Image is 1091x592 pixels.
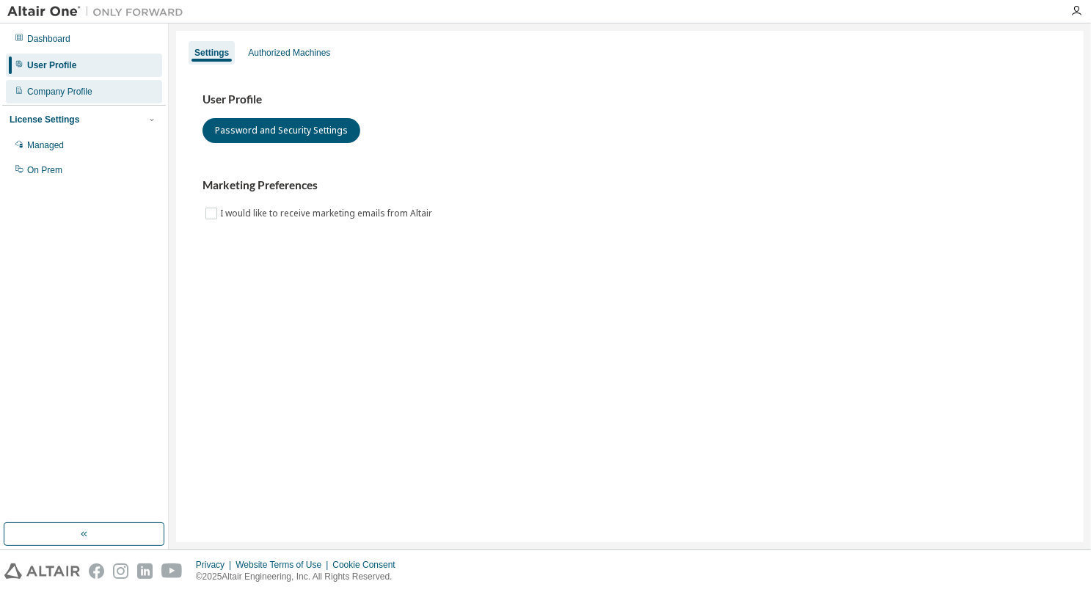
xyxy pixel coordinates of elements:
[202,178,1057,193] h3: Marketing Preferences
[7,4,191,19] img: Altair One
[196,559,236,571] div: Privacy
[202,118,360,143] button: Password and Security Settings
[137,563,153,579] img: linkedin.svg
[10,114,79,125] div: License Settings
[27,164,62,176] div: On Prem
[236,559,332,571] div: Website Terms of Use
[220,205,435,222] label: I would like to receive marketing emails from Altair
[161,563,183,579] img: youtube.svg
[332,559,404,571] div: Cookie Consent
[27,139,64,151] div: Managed
[89,563,104,579] img: facebook.svg
[194,47,229,59] div: Settings
[113,563,128,579] img: instagram.svg
[27,33,70,45] div: Dashboard
[248,47,330,59] div: Authorized Machines
[196,571,404,583] p: © 2025 Altair Engineering, Inc. All Rights Reserved.
[27,86,92,98] div: Company Profile
[27,59,76,71] div: User Profile
[202,92,1057,107] h3: User Profile
[4,563,80,579] img: altair_logo.svg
